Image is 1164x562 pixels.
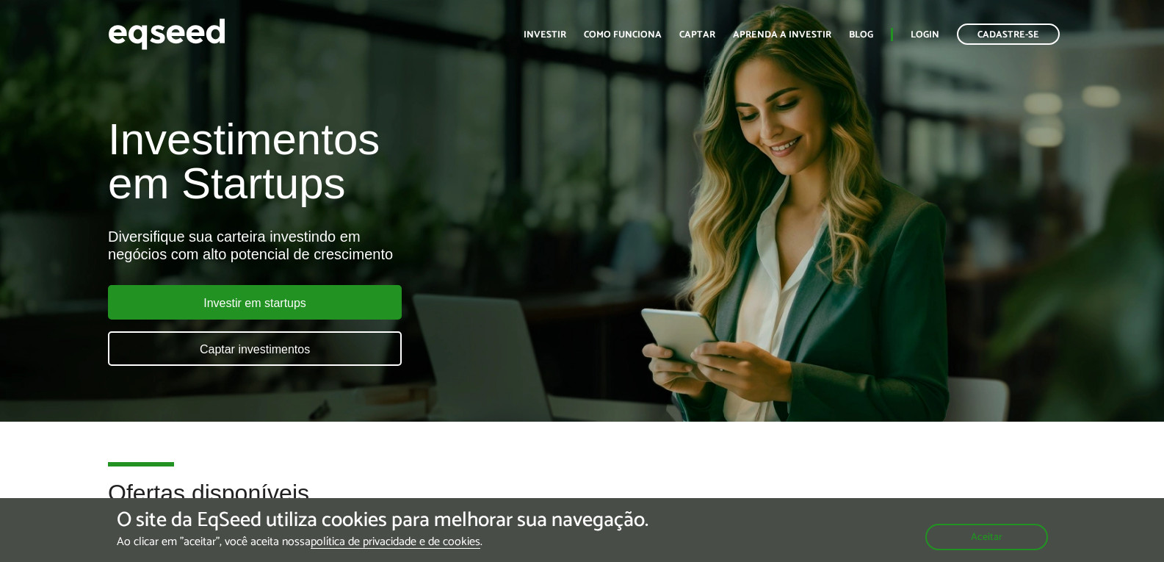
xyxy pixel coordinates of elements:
[849,30,873,40] a: Blog
[925,524,1048,550] button: Aceitar
[108,285,402,320] a: Investir em startups
[733,30,831,40] a: Aprenda a investir
[108,331,402,366] a: Captar investimentos
[584,30,662,40] a: Como funciona
[108,228,668,263] div: Diversifique sua carteira investindo em negócios com alto potencial de crescimento
[108,118,668,206] h1: Investimentos em Startups
[117,509,648,532] h5: O site da EqSeed utiliza cookies para melhorar sua navegação.
[911,30,939,40] a: Login
[108,480,1056,528] h2: Ofertas disponíveis
[311,536,480,549] a: política de privacidade e de cookies
[117,535,648,549] p: Ao clicar em "aceitar", você aceita nossa .
[957,24,1060,45] a: Cadastre-se
[679,30,715,40] a: Captar
[524,30,566,40] a: Investir
[108,15,225,54] img: EqSeed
